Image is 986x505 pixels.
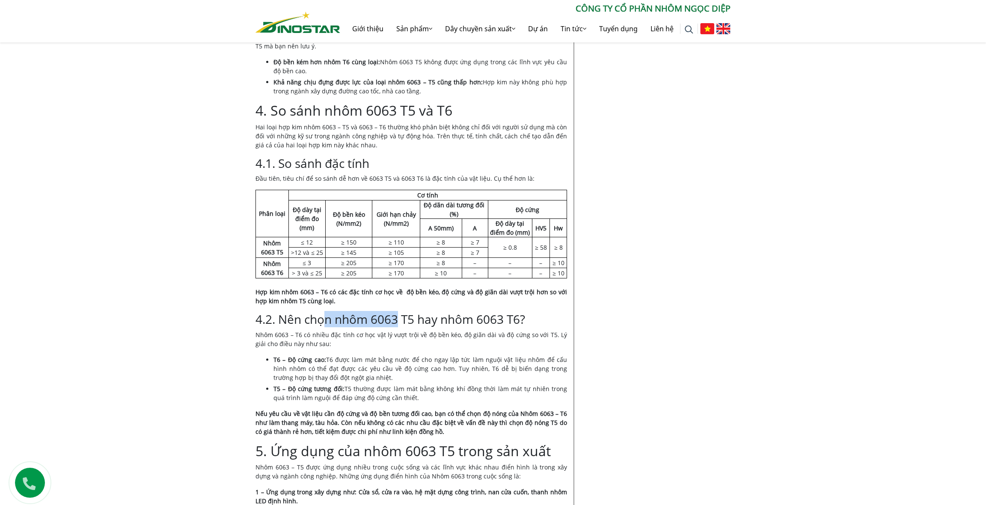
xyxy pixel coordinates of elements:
[255,174,567,183] p: Đầu tiên, tiêu chí để so sánh dễ hơn về 6063 T5 và 6063 T6 là đặc tính của vật liệu. Cụ thể hơn là:
[716,23,731,34] img: English
[644,15,680,42] a: Liên hệ
[288,248,325,258] td: >12 và ≤ 25
[417,191,438,199] strong: Cơ tính
[372,268,420,278] td: ≥ 170
[462,248,488,258] td: ≥ 7
[532,268,549,278] td: –
[273,384,567,402] li: T5 thường được làm mát bằng không khí đồng thời làm mát tự nhiên trong quá trình làm nguội để đáp...
[255,463,567,481] p: Nhôm 6063 – T5 được ứng dụng nhiều trong cuộc sống và các lĩnh vực khác nhau điển hình là trong x...
[554,15,593,42] a: Tin tức
[535,224,546,232] strong: HV5
[516,206,539,214] strong: Độ cứng
[550,237,567,258] td: ≥ 8
[261,260,283,277] strong: Nhôm 6063 T6
[261,239,283,256] strong: Nhôm 6063 T5
[488,237,532,258] td: ≥ 0.8
[255,288,567,305] strong: Hợp kim nhôm 6063 – T6 có các đặc tính cơ học về độ bền kéo, độ cứng và độ giãn dài vượt trội hơn...
[462,237,488,248] td: ≥ 7
[700,23,714,34] img: Tiếng Việt
[333,210,365,227] strong: Độ bền kéo (N/mm2)
[293,206,321,232] strong: Độ dày tại điểm đo (mm)
[273,356,326,364] strong: T6 – Độ cứng cao:
[273,58,380,66] strong: Độ bền kém hơn nhôm T6 cùng loại:
[532,258,549,268] td: –
[488,258,532,268] td: –
[255,12,340,33] img: Nhôm Dinostar
[473,224,477,232] strong: A
[390,15,439,42] a: Sản phẩm
[259,209,285,218] strong: Phân loại
[273,78,483,86] strong: Khả năng chịu đựng được lực của loại nhôm 6063 – T5 cũng thấp hơn:
[532,237,549,258] td: ≥ 58
[462,258,488,268] td: –
[420,258,462,268] td: ≥ 8
[255,330,567,348] p: Nhôm 6063 – T6 có nhiều đặc tính cơ học vật lý vượt trội về độ bền kéo, độ giãn dài và độ cứng so...
[325,268,372,278] td: ≥ 205
[288,258,325,268] td: ≤ 3
[685,25,693,34] img: search
[288,268,325,278] td: > 3 và ≤ 25
[340,2,731,15] p: CÔNG TY CỔ PHẦN NHÔM NGỌC DIỆP
[372,258,420,268] td: ≥ 170
[325,237,372,248] td: ≥ 150
[255,102,567,119] h2: 4. So sánh nhôm 6063 T5 và T6
[325,258,372,268] td: ≥ 205
[325,248,372,258] td: ≥ 145
[288,237,325,248] td: ≤ 12
[372,248,420,258] td: ≥ 105
[420,248,462,258] td: ≥ 8
[420,268,462,278] td: ≥ 10
[550,258,567,268] td: ≥ 10
[255,123,567,149] p: Hai loại hợp kim nhôm 6063 – T5 và 6063 – T6 thường khó phân biệt không chỉ đối với người sử dụng...
[462,268,488,278] td: –
[550,268,567,278] td: ≥ 10
[420,237,462,248] td: ≥ 8
[439,15,522,42] a: Dây chuyền sản xuất
[488,268,532,278] td: –
[273,355,567,382] li: T6 được làm mát bằng nước để cho ngay lập tức làm nguội vật liệu nhôm để cấu hình nhôm có thể đạt...
[273,385,345,393] strong: T5 – Độ cứng tương đối:
[255,409,567,436] strong: Nếu yêu cầu về vật liệu cần độ cứng và độ bền tương đối cao, bạn có thể chọn độ nóng của Nhôm 606...
[255,312,567,327] h3: 4.2. Nên chọn nhôm 6063 T5 hay nhôm 6063 T6?
[255,488,567,505] strong: 1 – Ứng dụng trong xây dựng như: Cửa sổ, cửa ra vào, hệ mặt dựng công trình, nan cửa cuốn, thanh ...
[424,201,484,218] strong: Độ dãn dài tương đối (%)
[346,15,390,42] a: Giới thiệu
[522,15,554,42] a: Dự án
[593,15,644,42] a: Tuyển dụng
[490,219,530,236] strong: Độ dày tại điểm đo (mm)
[377,210,416,227] strong: Giới hạn chảy (N/mm2)
[428,224,454,232] strong: A 50mm)
[255,443,567,459] h2: 5. Ứng dụng của nhôm 6063 T5 trong sản xuất
[273,57,567,75] li: Nhôm 6063 T5 không được ứng dụng trong các lĩnh vực yêu cầu độ bền cao.
[255,156,567,171] h3: 4.1. So sánh đặc tính
[372,237,420,248] td: ≥ 110
[273,78,567,96] li: Hợp kim này không phù hợp trong ngành xây dựng đường cao tốc, nhà cao tầng.
[554,224,563,232] strong: Hw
